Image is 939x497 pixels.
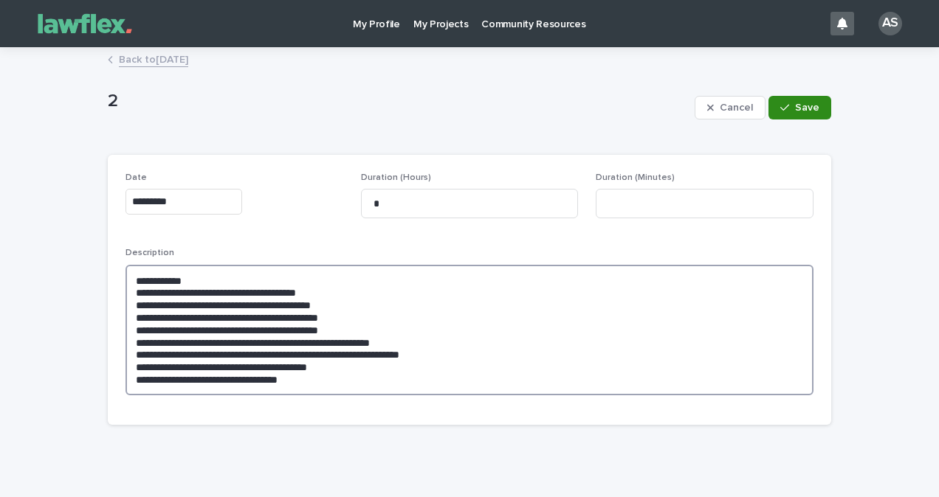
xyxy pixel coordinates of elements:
[361,173,431,182] span: Duration (Hours)
[119,50,188,67] a: Back to[DATE]
[125,248,174,257] span: Description
[720,102,753,113] span: Cancel
[795,102,819,113] span: Save
[125,173,147,182] span: Date
[30,9,140,38] img: Gnvw4qrBSHOAfo8VMhG6
[878,12,902,35] div: AS
[695,96,766,119] button: Cancel
[768,96,831,119] button: Save
[596,173,675,182] span: Duration (Minutes)
[108,91,689,112] p: 2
